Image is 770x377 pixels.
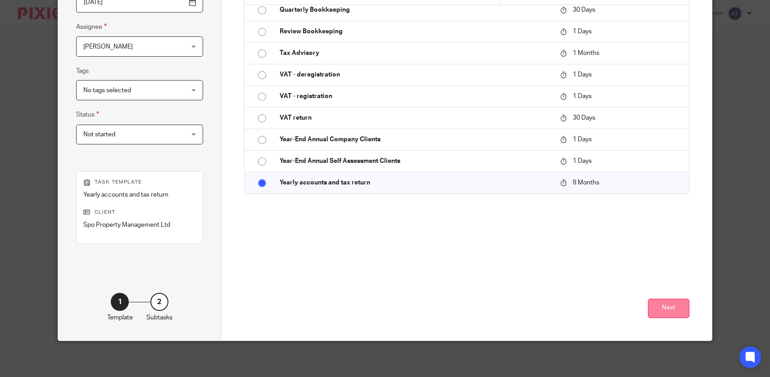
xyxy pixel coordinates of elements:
[111,293,129,311] div: 1
[573,136,592,143] span: 1 Days
[83,44,133,50] span: [PERSON_NAME]
[107,313,133,322] p: Template
[76,67,89,76] label: Tags
[83,131,115,138] span: Not started
[280,27,551,36] p: Review Bookkeeping
[573,7,595,13] span: 30 Days
[573,115,595,121] span: 30 Days
[280,113,551,122] p: VAT return
[150,293,168,311] div: 2
[573,158,592,164] span: 1 Days
[280,70,551,79] p: VAT - deregistration
[280,5,551,14] p: Quarterly Bookkeeping
[573,28,592,35] span: 1 Days
[76,22,107,32] label: Assignee
[83,190,196,199] p: Yearly accounts and tax return
[648,299,689,318] button: Next
[76,109,99,120] label: Status
[83,209,196,216] p: Client
[280,178,551,187] p: Yearly accounts and tax return
[573,180,599,186] span: 9 Months
[83,179,196,186] p: Task template
[573,50,599,56] span: 1 Months
[83,220,196,229] p: Spo Property Management Ltd
[280,157,551,166] p: Year-End Annual Self Assessment Clients
[83,87,131,94] span: No tags selected
[146,313,172,322] p: Subtasks
[573,72,592,78] span: 1 Days
[280,135,551,144] p: Year-End Annual Company Clients
[280,92,551,101] p: VAT - registration
[573,93,592,99] span: 1 Days
[280,49,551,58] p: Tax Advisory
